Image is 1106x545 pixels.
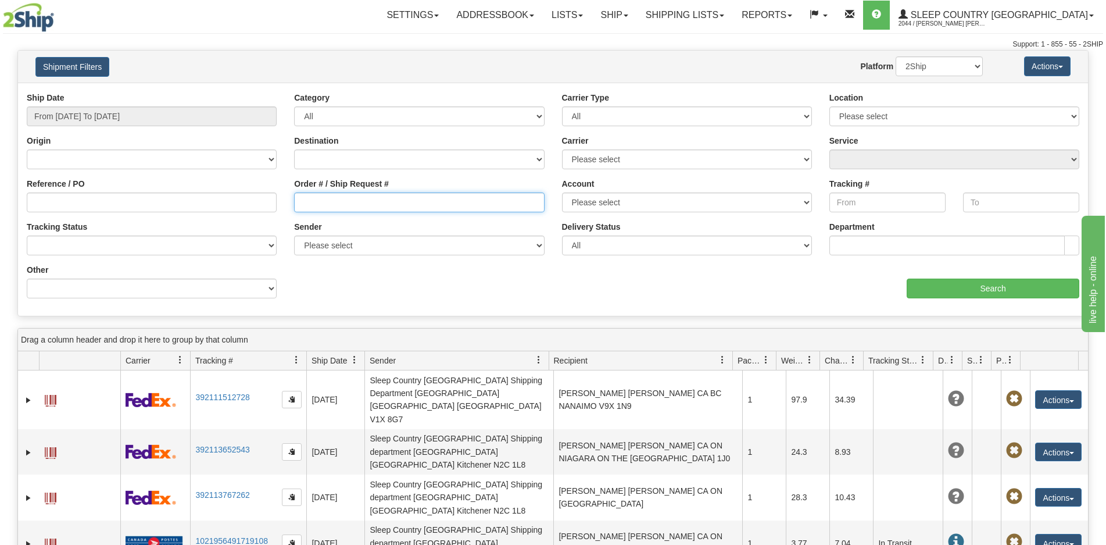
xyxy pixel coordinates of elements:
iframe: chat widget [1079,213,1105,332]
button: Copy to clipboard [282,443,302,461]
label: Location [829,92,863,104]
label: Order # / Ship Request # [294,178,389,190]
button: Actions [1035,443,1082,461]
a: Settings [378,1,448,30]
label: Delivery Status [562,221,621,233]
a: 392113767262 [195,490,249,500]
span: Unknown [948,443,964,459]
a: Charge filter column settings [843,350,863,370]
div: live help - online [9,7,108,21]
span: Tracking # [195,355,233,366]
span: 2044 / [PERSON_NAME] [PERSON_NAME] [899,18,986,30]
input: Search [907,279,1079,298]
input: From [829,193,946,212]
label: Destination [294,135,338,147]
a: Expand [23,447,34,458]
a: Addressbook [448,1,543,30]
img: logo2044.jpg [3,3,54,32]
a: Reports [733,1,801,30]
span: Sleep Country [GEOGRAPHIC_DATA] [908,10,1088,20]
td: 8.93 [829,429,873,475]
span: Delivery Status [938,355,948,366]
td: Sleep Country [GEOGRAPHIC_DATA] Shipping Department [GEOGRAPHIC_DATA] [GEOGRAPHIC_DATA] [GEOGRAPH... [364,371,553,429]
a: Pickup Status filter column settings [1000,350,1020,370]
a: Packages filter column settings [756,350,776,370]
span: Shipment Issues [967,355,977,366]
label: Tracking Status [27,221,87,233]
span: Unknown [948,489,964,505]
a: 392111512728 [195,393,249,402]
a: Shipment Issues filter column settings [971,350,991,370]
a: Weight filter column settings [800,350,819,370]
span: Recipient [554,355,588,366]
button: Copy to clipboard [282,489,302,506]
a: Shipping lists [637,1,733,30]
td: Sleep Country [GEOGRAPHIC_DATA] Shipping department [GEOGRAPHIC_DATA] [GEOGRAPHIC_DATA] Kitchener... [364,429,553,475]
span: Pickup Not Assigned [1006,391,1022,407]
a: Label [45,487,56,506]
td: [PERSON_NAME] [PERSON_NAME] CA ON [GEOGRAPHIC_DATA] [553,475,742,520]
button: Copy to clipboard [282,391,302,408]
label: Tracking # [829,178,869,190]
a: Label [45,390,56,408]
span: Carrier [126,355,151,366]
a: 392113652543 [195,445,249,454]
label: Category [294,92,330,104]
span: Tracking Status [868,355,919,366]
td: 34.39 [829,371,873,429]
label: Origin [27,135,51,147]
label: Ship Date [27,92,65,104]
label: Carrier Type [562,92,609,104]
td: 1 [742,475,786,520]
span: Weight [781,355,806,366]
td: 97.9 [786,371,829,429]
a: Ship Date filter column settings [345,350,364,370]
label: Platform [860,60,893,72]
div: grid grouping header [18,329,1088,351]
a: Ship [592,1,636,30]
a: Lists [543,1,592,30]
span: Pickup Status [996,355,1006,366]
a: Delivery Status filter column settings [942,350,962,370]
td: [DATE] [306,475,364,520]
a: Recipient filter column settings [713,350,732,370]
a: Sender filter column settings [529,350,549,370]
div: Support: 1 - 855 - 55 - 2SHIP [3,40,1103,49]
a: Tracking Status filter column settings [913,350,933,370]
td: [PERSON_NAME] [PERSON_NAME] CA ON NIAGARA ON THE [GEOGRAPHIC_DATA] 1J0 [553,429,742,475]
td: 1 [742,429,786,475]
span: Ship Date [312,355,347,366]
a: Label [45,442,56,461]
button: Actions [1024,56,1071,76]
label: Other [27,264,48,276]
button: Actions [1035,488,1082,507]
label: Department [829,221,875,233]
img: 2 - FedEx Express® [126,393,176,407]
td: [PERSON_NAME] [PERSON_NAME] CA BC NANAIMO V9X 1N9 [553,371,742,429]
button: Actions [1035,390,1082,409]
img: 2 - FedEx Express® [126,490,176,505]
td: [DATE] [306,371,364,429]
input: To [963,193,1079,212]
td: 24.3 [786,429,829,475]
td: Sleep Country [GEOGRAPHIC_DATA] Shipping department [GEOGRAPHIC_DATA] [GEOGRAPHIC_DATA] Kitchener... [364,475,553,520]
a: Carrier filter column settings [170,350,190,370]
span: Sender [370,355,396,366]
a: Tracking # filter column settings [287,350,306,370]
td: 1 [742,371,786,429]
button: Shipment Filters [35,57,109,77]
a: Expand [23,492,34,504]
span: Charge [825,355,849,366]
td: 28.3 [786,475,829,520]
span: Pickup Not Assigned [1006,443,1022,459]
a: Expand [23,394,34,406]
label: Sender [294,221,321,233]
label: Service [829,135,858,147]
span: Packages [738,355,762,366]
td: 10.43 [829,475,873,520]
span: Unknown [948,391,964,407]
label: Reference / PO [27,178,85,190]
img: 2 - FedEx Express® [126,444,176,459]
a: Sleep Country [GEOGRAPHIC_DATA] 2044 / [PERSON_NAME] [PERSON_NAME] [890,1,1103,30]
td: [DATE] [306,429,364,475]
